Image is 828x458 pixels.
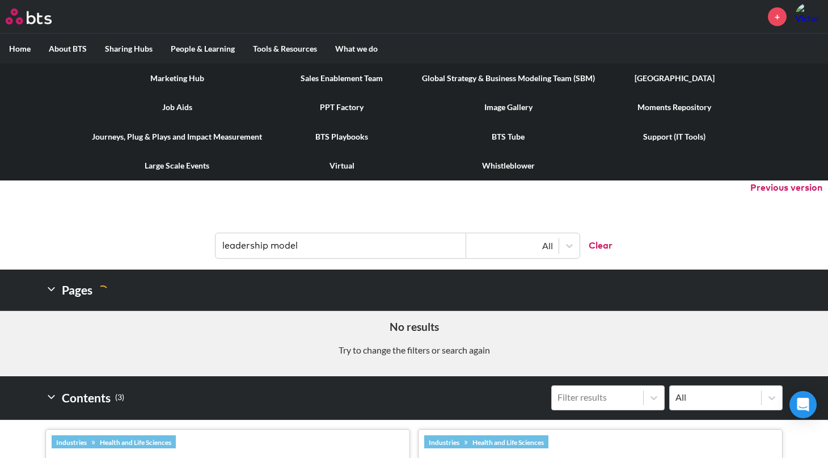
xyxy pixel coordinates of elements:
[162,34,244,64] label: People & Learning
[675,391,755,404] div: All
[9,320,819,335] h5: No results
[468,436,548,448] a: Health and Life Sciences
[6,9,52,24] img: BTS Logo
[750,182,822,194] button: Previous version
[115,390,124,405] small: ( 3 )
[6,9,73,24] a: Go home
[580,233,612,258] button: Clear
[45,385,124,410] h2: Contents
[45,279,108,301] h2: Pages
[244,34,326,64] label: Tools & Resources
[424,436,464,448] a: Industries
[9,344,819,356] p: Try to change the filters or search again
[52,435,176,448] div: »
[795,3,822,30] img: Victor Brandao
[472,239,553,252] div: All
[557,391,637,404] div: Filter results
[95,436,176,448] a: Health and Life Sciences
[96,34,162,64] label: Sharing Hubs
[789,391,817,418] div: Open Intercom Messenger
[424,435,548,448] div: »
[795,3,822,30] a: Profile
[40,34,96,64] label: About BTS
[52,436,91,448] a: Industries
[768,7,787,26] a: +
[326,34,387,64] label: What we do
[216,233,466,258] input: Find contents, pages and demos...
